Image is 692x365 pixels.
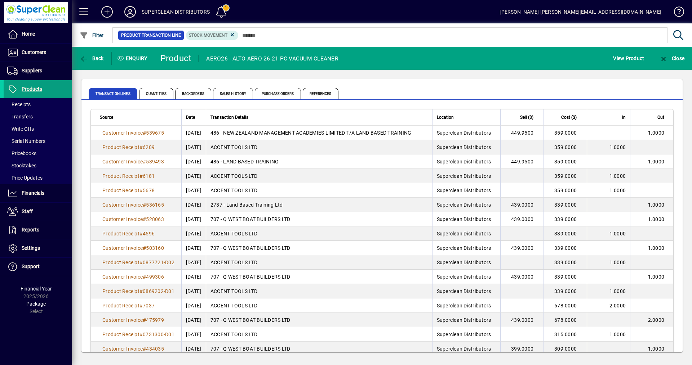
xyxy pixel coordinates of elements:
div: Sell ($) [505,113,540,121]
span: # [139,144,143,150]
td: 678.0000 [544,298,587,313]
a: Customer Invoice#499306 [100,273,167,281]
span: 1.0000 [648,159,665,165]
a: Customer Invoice#539493 [100,158,167,166]
span: Settings [22,245,40,251]
td: 707 - Q WEST BOAT BUILDERS LTD [206,342,432,356]
td: [DATE] [181,255,206,270]
td: 439.0000 [500,198,544,212]
span: # [143,245,146,251]
div: AERO26 - ALTO AERO 26-21 PC VACUUM CLEANER [206,53,338,64]
span: 2.0000 [648,317,665,323]
div: Date [186,113,201,121]
span: 528063 [146,216,164,222]
span: Write Offs [7,126,34,132]
span: 1.0000 [609,332,626,337]
td: 339.0000 [544,198,587,212]
span: 1.0000 [648,346,665,352]
span: # [143,216,146,222]
td: 359.0000 [544,183,587,198]
a: Suppliers [4,62,72,80]
app-page-header-button: Close enquiry [652,52,692,65]
span: Customer Invoice [102,317,143,323]
button: View Product [611,52,646,65]
button: Filter [78,29,106,42]
td: 359.0000 [544,140,587,154]
td: ACCENT TOOLS LTD [206,140,432,154]
td: 339.0000 [544,241,587,255]
a: Price Updates [4,172,72,184]
span: 6181 [143,173,155,179]
app-page-header-button: Back [72,52,112,65]
span: 434035 [146,346,164,352]
a: Pricebooks [4,147,72,159]
td: [DATE] [181,241,206,255]
span: Superclean Distributors [437,303,491,308]
span: # [143,346,146,352]
span: Package [26,301,46,307]
td: 399.0000 [500,342,544,356]
span: Superclean Distributors [437,231,491,236]
span: 1.0000 [609,188,626,193]
span: Purchase Orders [255,88,301,99]
span: 0731300-D01 [143,332,174,337]
a: Write Offs [4,123,72,135]
td: 359.0000 [544,154,587,169]
div: Product [160,53,192,64]
span: # [139,288,143,294]
span: Superclean Distributors [437,274,491,280]
span: # [143,202,146,208]
span: 503160 [146,245,164,251]
span: Superclean Distributors [437,159,491,165]
span: Stocktakes [7,163,36,168]
td: 339.0000 [544,284,587,298]
span: 1.0000 [609,288,626,294]
span: 1.0000 [609,173,626,179]
mat-chip: Product Transaction Type: Stock movement [186,31,239,40]
td: 439.0000 [500,212,544,226]
td: 707 - Q WEST BOAT BUILDERS LTD [206,270,432,284]
span: Superclean Distributors [437,288,491,294]
span: Quantities [139,88,173,99]
div: SUPERCLEAN DISTRIBUTORS [142,6,210,18]
span: 539493 [146,159,164,165]
td: [DATE] [181,284,206,298]
span: 4596 [143,231,155,236]
span: # [139,303,143,308]
span: Transfers [7,114,33,120]
td: ACCENT TOOLS LTD [206,183,432,198]
span: Pricebooks [7,150,36,156]
a: Product Receipt#4596 [100,230,157,238]
a: Product Receipt#0869202-D01 [100,287,177,295]
span: Financials [22,190,44,196]
span: 1.0000 [648,274,665,280]
td: [DATE] [181,270,206,284]
span: Superclean Distributors [437,130,491,136]
span: Product Transaction Line [121,32,181,39]
span: Customer Invoice [102,245,143,251]
td: 339.0000 [544,212,587,226]
span: Stock movement [189,33,227,38]
span: Customer Invoice [102,274,143,280]
a: Customer Invoice#536165 [100,201,167,209]
span: 1.0000 [609,260,626,265]
span: Product Receipt [102,188,139,193]
span: 5678 [143,188,155,193]
span: 536165 [146,202,164,208]
span: Product Receipt [102,260,139,265]
td: 707 - Q WEST BOAT BUILDERS LTD [206,212,432,226]
td: 449.9500 [500,126,544,140]
a: Reports [4,221,72,239]
span: Superclean Distributors [437,260,491,265]
span: Superclean Distributors [437,202,491,208]
a: Serial Numbers [4,135,72,147]
td: [DATE] [181,298,206,313]
span: Date [186,113,195,121]
span: Customers [22,49,46,55]
td: [DATE] [181,154,206,169]
span: Staff [22,208,33,214]
span: Close [659,55,684,61]
span: Serial Numbers [7,138,45,144]
span: Out [657,113,664,121]
span: Customer Invoice [102,216,143,222]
